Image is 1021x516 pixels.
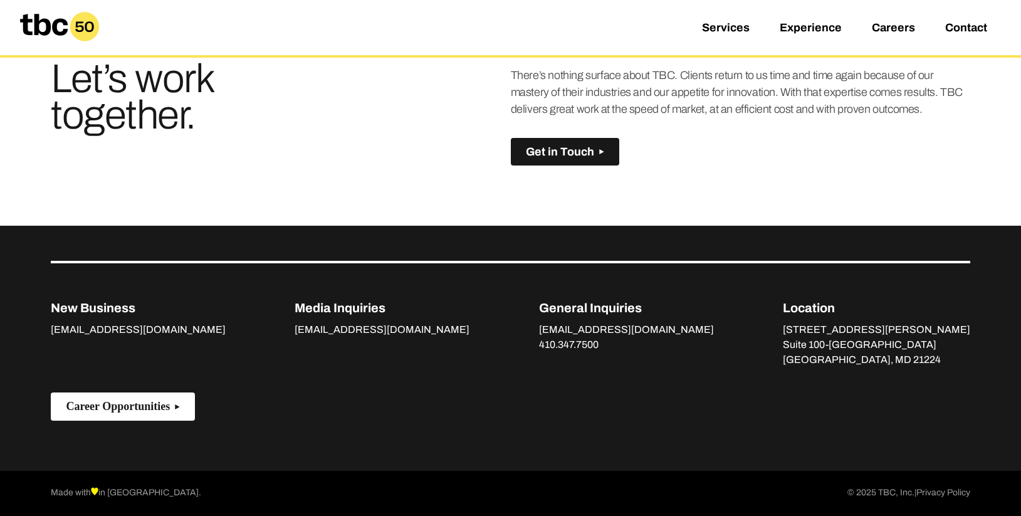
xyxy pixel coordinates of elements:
a: [EMAIL_ADDRESS][DOMAIN_NAME] [539,324,714,338]
a: Experience [780,21,842,36]
span: | [914,488,916,497]
p: © 2025 TBC, Inc. [847,486,970,501]
button: Get in Touch [511,138,619,166]
p: [GEOGRAPHIC_DATA], MD 21224 [783,352,970,367]
span: Career Opportunities [66,400,170,413]
a: [EMAIL_ADDRESS][DOMAIN_NAME] [295,324,469,338]
a: Privacy Policy [916,486,970,501]
p: General Inquiries [539,298,714,317]
p: New Business [51,298,226,317]
a: Careers [872,21,915,36]
h3: Let’s work together. [51,61,357,134]
p: [STREET_ADDRESS][PERSON_NAME] [783,322,970,337]
a: [EMAIL_ADDRESS][DOMAIN_NAME] [51,324,226,338]
a: Home [10,36,109,50]
p: There’s nothing surface about TBC. Clients return to us time and time again because of our master... [511,67,970,118]
span: Get in Touch [526,145,594,159]
a: Contact [945,21,987,36]
p: Media Inquiries [295,298,469,317]
button: Career Opportunities [51,392,195,421]
p: Location [783,298,970,317]
a: 410.347.7500 [539,339,599,353]
p: Suite 100-[GEOGRAPHIC_DATA] [783,337,970,352]
p: Made with in [GEOGRAPHIC_DATA]. [51,486,201,501]
a: Services [702,21,750,36]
